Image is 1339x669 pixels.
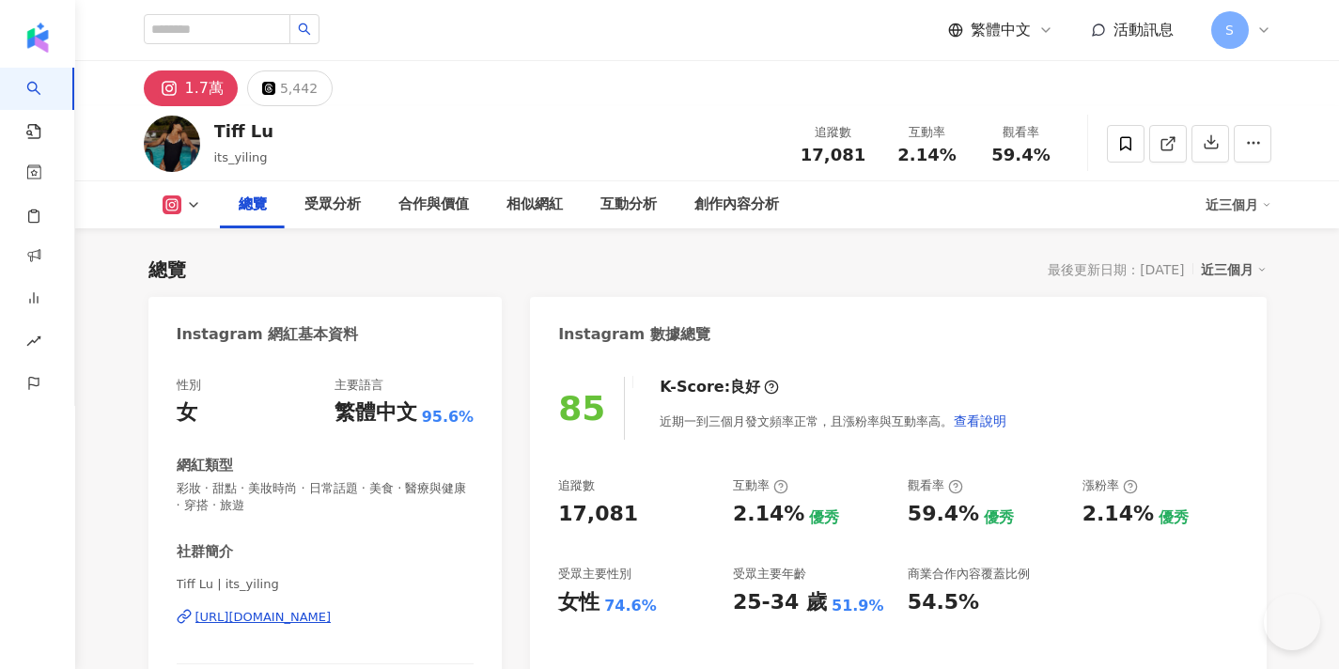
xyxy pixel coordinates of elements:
[177,456,233,475] div: 網紅類型
[558,500,638,529] div: 17,081
[694,194,779,216] div: 創作內容分析
[991,146,1050,164] span: 59.4%
[730,377,760,397] div: 良好
[1159,507,1189,528] div: 優秀
[660,402,1007,440] div: 近期一到三個月發文頻率正常，且漲粉率與互動率高。
[148,257,186,283] div: 總覽
[214,150,268,164] span: its_yiling
[177,398,197,428] div: 女
[558,477,595,494] div: 追蹤數
[733,477,788,494] div: 互動率
[335,398,417,428] div: 繁體中文
[908,566,1030,583] div: 商業合作內容覆蓋比例
[335,377,383,394] div: 主要語言
[558,588,599,617] div: 女性
[1264,594,1320,650] iframe: Help Scout Beacon - Open
[422,407,475,428] span: 95.6%
[177,609,475,626] a: [URL][DOMAIN_NAME]
[177,576,475,593] span: Tiff Lu | its_yiling
[214,119,274,143] div: Tiff Lu
[239,194,267,216] div: 總覽
[177,480,475,514] span: 彩妝 · 甜點 · 美妝時尚 · 日常話題 · 美食 · 醫療與健康 · 穿搭 · 旅遊
[604,596,657,616] div: 74.6%
[558,389,605,428] div: 85
[733,500,804,529] div: 2.14%
[1082,500,1154,529] div: 2.14%
[1082,477,1138,494] div: 漲粉率
[809,507,839,528] div: 優秀
[660,377,779,397] div: K-Score :
[798,123,869,142] div: 追蹤數
[1113,21,1174,39] span: 活動訊息
[908,477,963,494] div: 觀看率
[953,402,1007,440] button: 查看說明
[558,566,631,583] div: 受眾主要性別
[892,123,963,142] div: 互動率
[986,123,1057,142] div: 觀看率
[954,413,1006,428] span: 查看說明
[971,20,1031,40] span: 繁體中文
[144,70,238,106] button: 1.7萬
[1201,257,1267,282] div: 近三個月
[801,145,865,164] span: 17,081
[177,324,359,345] div: Instagram 網紅基本資料
[897,146,956,164] span: 2.14%
[733,588,827,617] div: 25-34 歲
[144,116,200,172] img: KOL Avatar
[908,500,979,529] div: 59.4%
[177,542,233,562] div: 社群簡介
[185,75,224,101] div: 1.7萬
[298,23,311,36] span: search
[1206,190,1271,220] div: 近三個月
[195,609,332,626] div: [URL][DOMAIN_NAME]
[304,194,361,216] div: 受眾分析
[908,588,979,617] div: 54.5%
[26,322,41,365] span: rise
[398,194,469,216] div: 合作與價值
[177,377,201,394] div: 性別
[984,507,1014,528] div: 優秀
[600,194,657,216] div: 互動分析
[23,23,53,53] img: logo icon
[26,68,64,141] a: search
[1225,20,1234,40] span: S
[1048,262,1184,277] div: 最後更新日期：[DATE]
[558,324,710,345] div: Instagram 數據總覽
[506,194,563,216] div: 相似網紅
[733,566,806,583] div: 受眾主要年齡
[280,75,318,101] div: 5,442
[247,70,333,106] button: 5,442
[832,596,884,616] div: 51.9%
